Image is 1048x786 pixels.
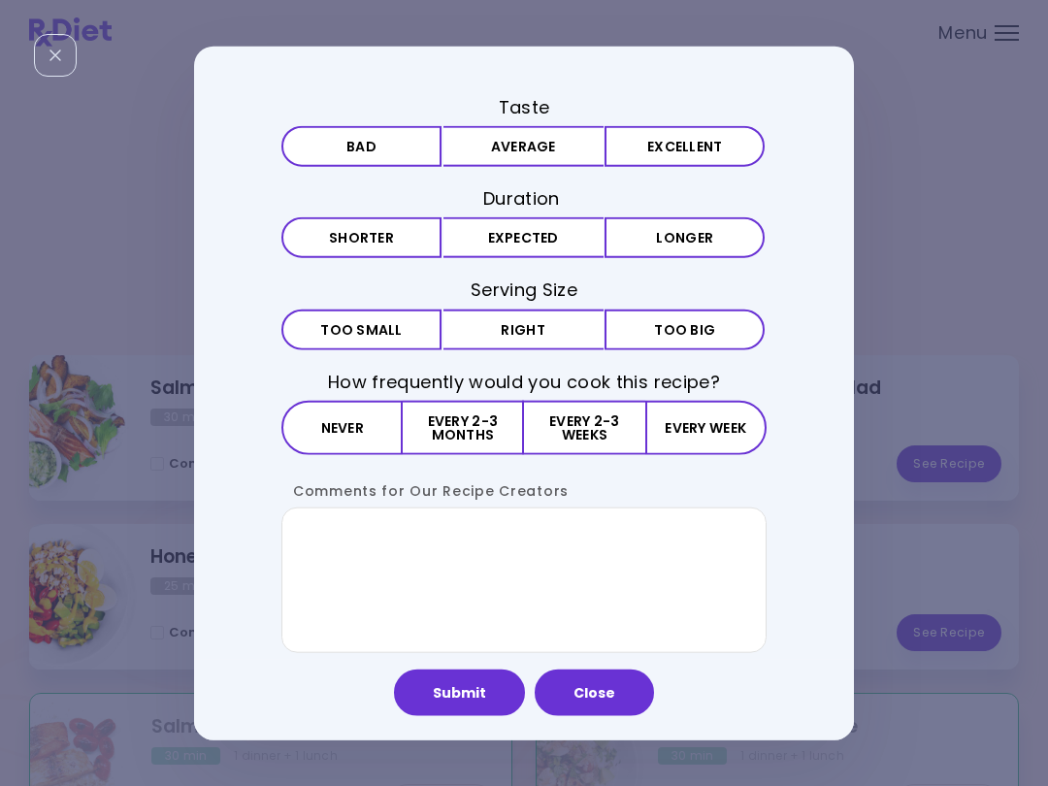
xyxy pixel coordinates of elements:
[443,309,604,349] button: Right
[281,309,442,349] button: Too small
[443,126,604,167] button: Average
[281,186,767,211] h3: Duration
[394,669,525,715] button: Submit
[34,34,77,77] div: Close
[654,322,715,336] span: Too big
[535,669,654,715] button: Close
[605,126,765,167] button: Excellent
[605,309,765,349] button: Too big
[320,322,403,336] span: Too small
[524,400,644,454] button: Every 2-3 weeks
[403,400,524,454] button: Every 2-3 months
[605,217,765,258] button: Longer
[281,480,569,500] label: Comments for Our Recipe Creators
[645,400,767,454] button: Every week
[281,95,767,119] h3: Taste
[281,400,403,454] button: Never
[281,126,442,167] button: Bad
[281,217,442,258] button: Shorter
[281,278,767,302] h3: Serving Size
[443,217,604,258] button: Expected
[281,369,767,393] h3: How frequently would you cook this recipe?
